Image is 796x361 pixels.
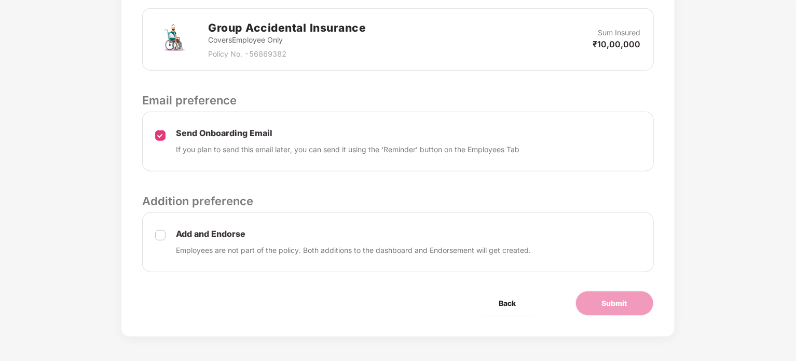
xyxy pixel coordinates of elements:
p: ₹10,00,000 [593,38,641,50]
button: Back [473,291,542,316]
h2: Group Accidental Insurance [208,19,366,36]
span: Back [499,298,516,309]
p: Policy No. - 56869382 [208,48,366,60]
p: Sum Insured [598,27,641,38]
p: Employees are not part of the policy. Both additions to the dashboard and Endorsement will get cr... [176,245,531,256]
p: Send Onboarding Email [176,128,519,139]
img: svg+xml;base64,PHN2ZyB4bWxucz0iaHR0cDovL3d3dy53My5vcmcvMjAwMC9zdmciIHdpZHRoPSI3MiIgaGVpZ2h0PSI3Mi... [155,21,193,58]
p: Add and Endorse [176,229,531,239]
button: Submit [575,291,654,316]
p: Email preference [142,91,653,109]
p: Covers Employee Only [208,34,366,46]
p: Addition preference [142,192,653,210]
p: If you plan to send this email later, you can send it using the ‘Reminder’ button on the Employee... [176,144,519,155]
